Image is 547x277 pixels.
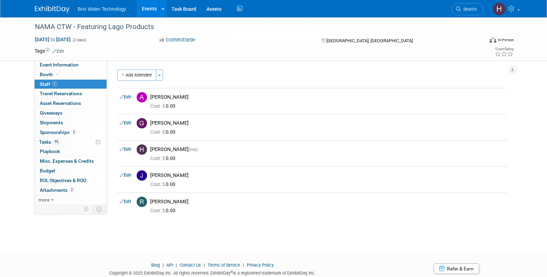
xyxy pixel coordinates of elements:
div: Copyright © 2025 ExhibitDay, Inc. All rights reserved. ExhibitDay is a registered trademark of Ex... [35,268,391,276]
a: Misc. Expenses & Credits [35,157,107,166]
a: API [166,262,173,268]
a: Asset Reservations [35,99,107,108]
a: Sponsorships5 [35,128,107,137]
span: 9% [53,139,61,144]
td: Toggle Event Tabs [92,205,107,214]
i: Booth reservation complete [56,72,60,76]
span: Giveaways [40,110,63,116]
span: 0.00 [151,208,179,213]
span: Cost: $ [151,208,166,213]
span: | [174,262,179,268]
a: Tasks9% [35,137,107,147]
span: | [202,262,207,268]
a: Edit [120,120,131,125]
button: Committed [157,36,198,44]
span: (me) [189,147,198,152]
a: Contact Us [180,262,201,268]
img: J.jpg [137,170,147,181]
div: NAMA CTW - Featuring Lago Products [33,21,473,33]
a: Edit [120,95,131,99]
a: Giveaways [35,108,107,118]
a: Booth [35,70,107,79]
div: Event Rating [495,47,513,51]
img: A.jpg [137,92,147,102]
span: | [241,262,246,268]
a: Attachments2 [35,186,107,195]
span: more [39,197,50,203]
span: [GEOGRAPHIC_DATA], [GEOGRAPHIC_DATA] [326,38,413,43]
td: Personalize Event Tab Strip [81,205,93,214]
img: G.jpg [137,118,147,128]
a: more [35,195,107,205]
a: Budget [35,166,107,176]
a: ROI, Objectives & ROO [35,176,107,185]
a: Travel Reservations [35,89,107,98]
span: 0.00 [151,155,179,161]
a: Terms of Service [208,262,240,268]
span: Cost: $ [151,103,166,109]
span: (2 days) [72,38,87,42]
span: Booth [40,72,61,77]
a: Edit [120,173,131,178]
span: Shipments [40,120,63,125]
a: Edit [120,199,131,204]
span: 0.00 [151,129,179,135]
span: ROI, Objectives & ROO [40,178,86,183]
a: Edit [120,147,131,152]
span: Asset Reservations [40,100,81,106]
img: H.jpg [137,144,147,155]
span: Search [461,7,477,12]
span: 0.00 [151,103,179,109]
button: Add Attendee [117,70,156,81]
span: Event Information [40,62,79,68]
div: [PERSON_NAME] [151,94,504,100]
a: Refer & Earn [434,263,479,274]
span: Budget [40,168,56,173]
td: Tags [35,47,64,54]
a: Blog [151,262,160,268]
span: Misc. Expenses & Credits [40,158,94,164]
span: | [161,262,165,268]
span: to [50,37,56,42]
span: Staff [40,81,57,87]
span: 5 [72,129,77,135]
sup: ® [230,270,233,274]
span: Cost: $ [151,129,166,135]
a: Playbook [35,147,107,156]
a: Privacy Policy [247,262,274,268]
img: ExhibitDay [35,6,70,13]
span: Brio Water Technology [78,6,126,12]
img: Format-Inperson.png [490,37,496,43]
img: R.jpg [137,197,147,207]
span: Travel Reservations [40,91,82,96]
span: Sponsorships [40,129,77,135]
span: Playbook [40,149,60,154]
span: 2 [70,187,75,193]
span: Tasks [39,139,61,145]
span: 5 [52,81,57,87]
div: [PERSON_NAME] [151,172,504,179]
a: Edit [53,49,64,54]
span: Attachments [40,187,75,193]
a: Shipments [35,118,107,127]
a: Search [452,3,484,15]
span: [DATE] [DATE] [35,36,71,43]
a: Event Information [35,60,107,70]
div: [PERSON_NAME] [151,198,504,205]
span: Cost: $ [151,181,166,187]
img: Harry Mesak [493,2,506,16]
span: Cost: $ [151,155,166,161]
span: 0.00 [151,181,179,187]
div: [PERSON_NAME] [151,120,504,126]
a: Staff5 [35,80,107,89]
div: In-Person [498,37,514,43]
div: Event Format [443,36,514,46]
div: [PERSON_NAME] [151,146,504,153]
